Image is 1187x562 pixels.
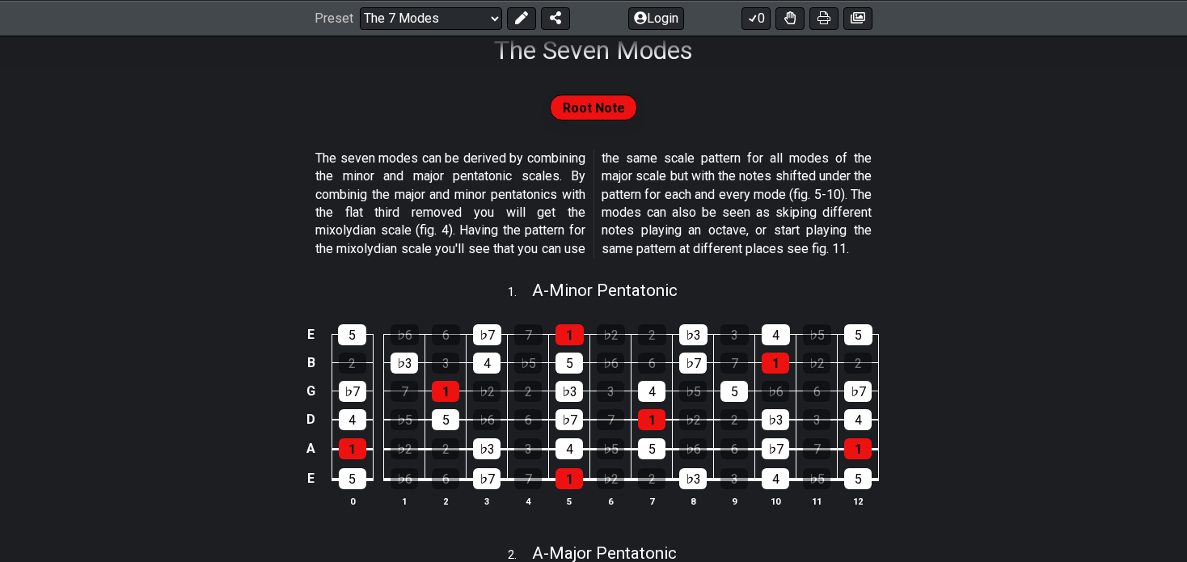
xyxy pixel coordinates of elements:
[302,405,321,434] td: D
[391,353,418,374] div: ♭3
[714,492,755,509] th: 9
[432,381,459,402] div: 1
[720,353,748,374] div: 7
[514,468,542,489] div: 7
[473,409,501,430] div: ♭6
[555,324,584,345] div: 1
[762,409,789,430] div: ♭3
[843,6,872,29] button: Create image
[597,409,624,430] div: 7
[597,324,625,345] div: ♭2
[391,468,418,489] div: ♭6
[638,353,665,374] div: 6
[803,353,830,374] div: ♭2
[720,438,748,459] div: 6
[563,96,625,120] span: Root Note
[597,381,624,402] div: 3
[555,409,583,430] div: ♭7
[762,438,789,459] div: ♭7
[720,409,748,430] div: 2
[741,6,771,29] button: 0
[473,381,501,402] div: ♭2
[555,381,583,402] div: ♭3
[844,438,872,459] div: 1
[315,150,872,258] p: The seven modes can be derived by combining the minor and major pentatonic scales. By combinig th...
[391,381,418,402] div: 7
[339,381,366,402] div: ♭7
[473,468,501,489] div: ♭7
[494,35,693,65] h1: The Seven Modes
[360,6,502,29] select: Preset
[775,6,805,29] button: Toggle Dexterity for all fretkits
[541,6,570,29] button: Share Preset
[679,353,707,374] div: ♭7
[391,438,418,459] div: ♭2
[332,492,373,509] th: 0
[638,324,666,345] div: 2
[762,324,790,345] div: 4
[508,492,549,509] th: 4
[514,353,542,374] div: ♭5
[809,6,839,29] button: Print
[844,353,872,374] div: 2
[425,492,467,509] th: 2
[302,463,321,494] td: E
[514,409,542,430] div: 6
[473,353,501,374] div: 4
[679,381,707,402] div: ♭5
[432,353,459,374] div: 3
[302,377,321,405] td: G
[755,492,796,509] th: 10
[507,6,536,29] button: Edit Preset
[432,438,459,459] div: 2
[679,324,708,345] div: ♭3
[679,468,707,489] div: ♭3
[673,492,714,509] th: 8
[762,381,789,402] div: ♭6
[391,409,418,430] div: ♭5
[432,324,460,345] div: 6
[549,492,590,509] th: 5
[679,438,707,459] div: ♭6
[590,492,632,509] th: 6
[339,438,366,459] div: 1
[844,381,872,402] div: ♭7
[720,468,748,489] div: 3
[302,433,321,463] td: A
[597,438,624,459] div: ♭5
[384,492,425,509] th: 1
[803,324,831,345] div: ♭5
[555,468,583,489] div: 1
[844,409,872,430] div: 4
[339,353,366,374] div: 2
[720,324,749,345] div: 3
[432,468,459,489] div: 6
[555,353,583,374] div: 5
[597,353,624,374] div: ♭6
[338,324,366,345] div: 5
[391,324,419,345] div: ♭6
[796,492,838,509] th: 11
[844,324,872,345] div: 5
[628,6,684,29] button: Login
[302,320,321,349] td: E
[432,409,459,430] div: 5
[803,438,830,459] div: 7
[473,438,501,459] div: ♭3
[302,349,321,377] td: B
[632,492,673,509] th: 7
[720,381,748,402] div: 5
[339,468,366,489] div: 5
[803,468,830,489] div: ♭5
[803,409,830,430] div: 3
[555,438,583,459] div: 4
[803,381,830,402] div: 6
[638,468,665,489] div: 2
[638,438,665,459] div: 5
[638,381,665,402] div: 4
[508,284,532,302] span: 1 .
[838,492,879,509] th: 12
[597,468,624,489] div: ♭2
[638,409,665,430] div: 1
[844,468,872,489] div: 5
